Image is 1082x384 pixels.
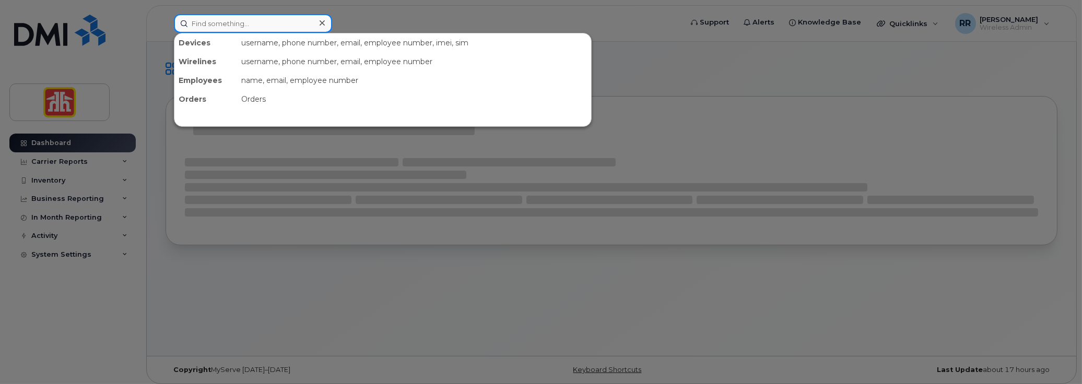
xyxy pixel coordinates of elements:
div: Devices [174,33,237,52]
div: name, email, employee number [237,71,591,90]
div: Orders [174,90,237,109]
div: username, phone number, email, employee number [237,52,591,71]
div: Wirelines [174,52,237,71]
div: Employees [174,71,237,90]
div: username, phone number, email, employee number, imei, sim [237,33,591,52]
div: Orders [237,90,591,109]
